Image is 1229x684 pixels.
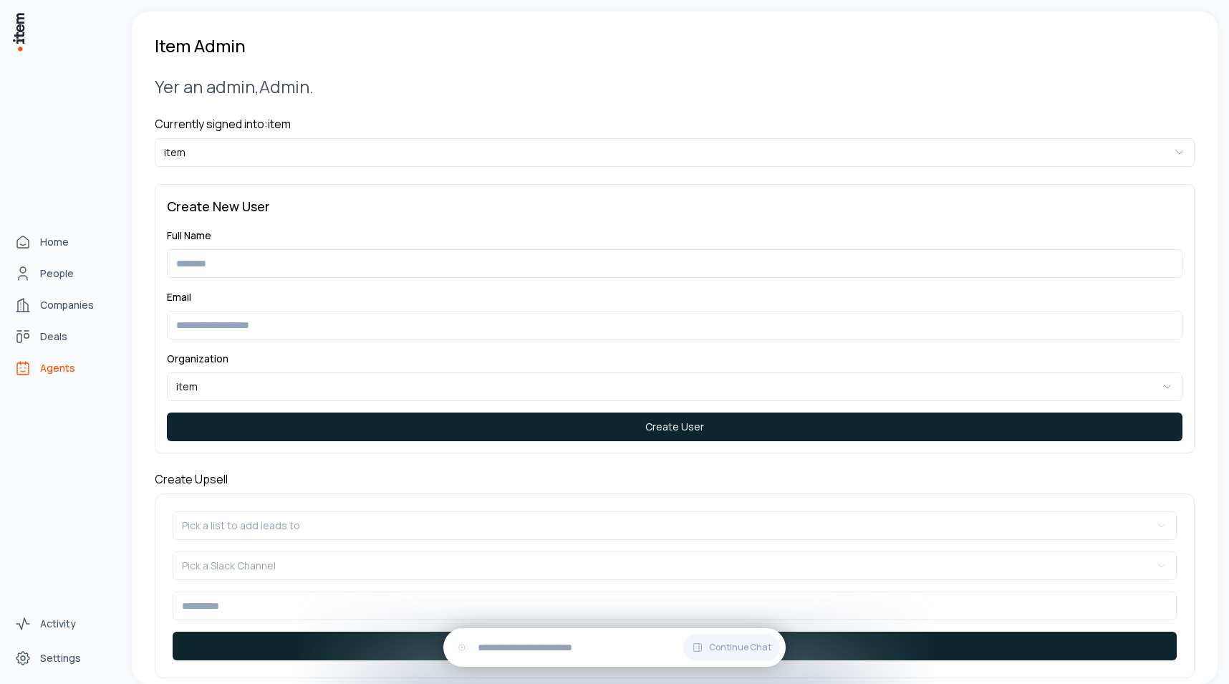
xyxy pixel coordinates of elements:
button: Continue Chat [683,634,780,661]
span: Deals [40,329,67,344]
span: Continue Chat [709,642,771,653]
a: Settings [9,644,117,673]
label: Email [167,290,191,304]
a: Deals [9,322,117,351]
a: Home [9,228,117,256]
span: Companies [40,298,94,312]
a: Companies [9,291,117,319]
span: Activity [40,617,76,631]
label: Full Name [167,228,211,242]
h4: Create Upsell [155,471,1195,488]
button: Send Message [173,632,1177,660]
div: Continue Chat [443,628,786,667]
h1: Item Admin [155,34,246,57]
span: Home [40,235,69,249]
h4: Currently signed into: item [155,115,1195,133]
span: Settings [40,651,81,665]
span: Agents [40,361,75,375]
h2: Yer an admin, Admin . [155,74,1195,98]
span: People [40,266,74,281]
button: Create User [167,413,1182,441]
a: People [9,259,117,288]
a: Activity [9,610,117,638]
label: Organization [167,352,228,365]
img: Item Brain Logo [11,11,26,52]
a: Agents [9,354,117,382]
h3: Create New User [167,196,1182,216]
